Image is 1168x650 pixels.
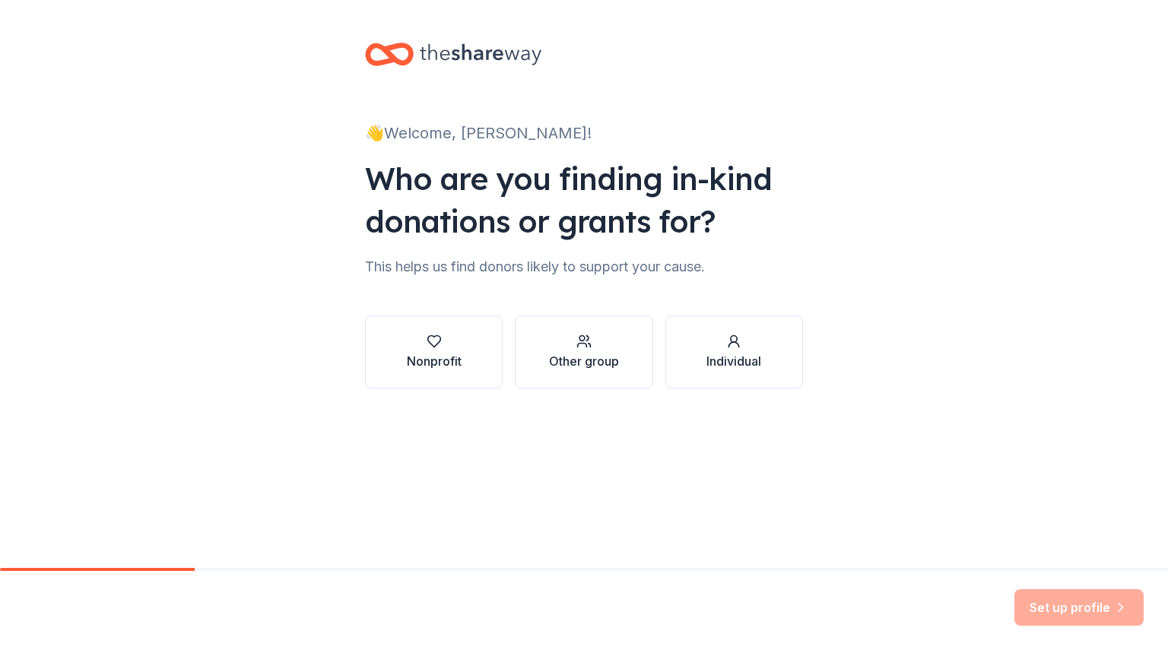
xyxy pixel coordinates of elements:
[365,157,803,243] div: Who are you finding in-kind donations or grants for?
[365,121,803,145] div: 👋 Welcome, [PERSON_NAME]!
[549,352,619,370] div: Other group
[407,352,462,370] div: Nonprofit
[665,315,803,388] button: Individual
[365,315,503,388] button: Nonprofit
[706,352,761,370] div: Individual
[365,255,803,279] div: This helps us find donors likely to support your cause.
[515,315,652,388] button: Other group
